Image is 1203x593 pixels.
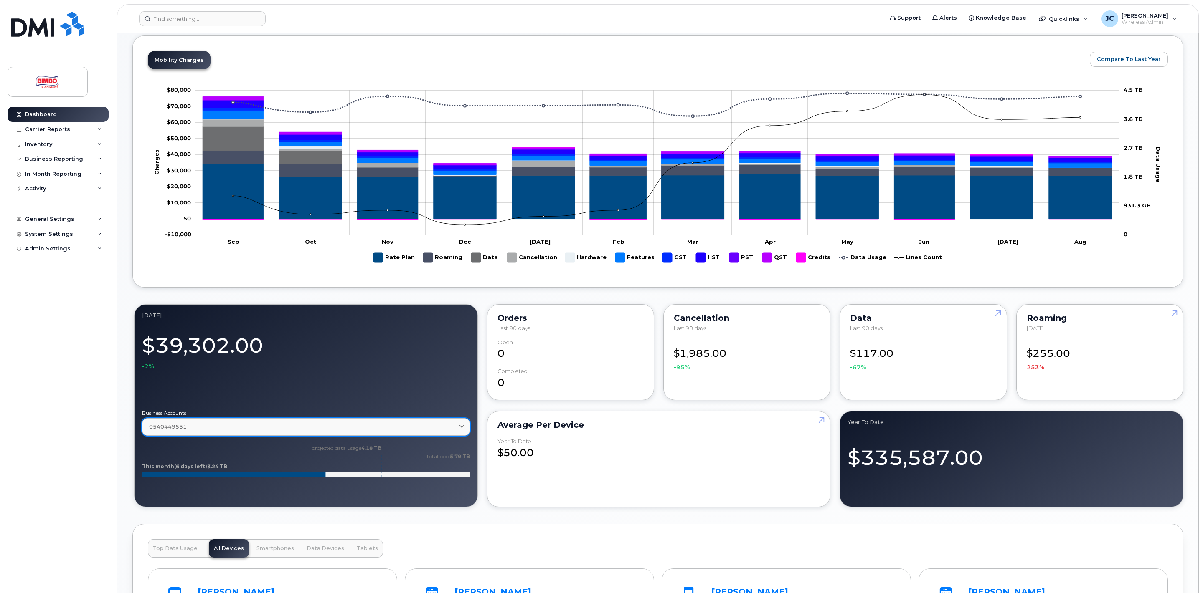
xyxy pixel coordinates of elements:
[565,250,607,266] g: Hardware
[1096,10,1183,27] div: Jeff Cantone
[1122,12,1168,19] span: [PERSON_NAME]
[497,325,530,331] span: Last 90 days
[312,445,381,451] text: projected data usage
[203,147,1112,220] g: Credits
[662,250,688,266] g: GST
[926,10,963,26] a: Alerts
[1124,116,1143,122] tspan: 3.6 TB
[497,339,644,361] div: 0
[167,199,191,206] tspan: $10,000
[1124,231,1127,238] tspan: 0
[203,96,1112,165] g: QST
[167,135,191,141] tspan: $50,000
[1090,52,1168,67] button: Compare To Last Year
[1122,19,1168,25] span: Wireless Admin
[167,119,191,125] tspan: $60,000
[352,539,383,558] button: Tablets
[167,87,191,93] tspan: $80,000
[203,151,1112,177] g: Roaming
[142,463,174,469] tspan: This month
[939,14,957,22] span: Alerts
[674,339,820,371] div: $1,985.00
[839,250,886,266] g: Data Usage
[1097,55,1161,63] span: Compare To Last Year
[1033,10,1094,27] div: Quicklinks
[357,545,378,552] span: Tablets
[142,329,470,371] div: $39,302.00
[884,10,926,26] a: Support
[497,368,528,374] div: completed
[696,250,721,266] g: HST
[382,238,393,245] tspan: Nov
[848,436,1175,472] div: $335,587.00
[1027,325,1045,331] span: [DATE]
[1027,363,1045,371] span: 253%
[167,135,191,141] g: $0
[674,363,690,371] span: -95%
[207,463,227,469] tspan: 3.24 TB
[674,325,706,331] span: Last 90 days
[167,103,191,109] tspan: $70,000
[1124,173,1143,180] tspan: 1.8 TB
[373,250,415,266] g: Rate Plan
[148,51,211,69] a: Mobility Charges
[361,445,381,451] tspan: 4.18 TB
[142,411,470,416] label: Business Accounts
[796,250,830,266] g: Credits
[1105,14,1114,24] span: JC
[167,167,191,174] g: $0
[167,167,191,174] tspan: $30,000
[497,368,644,390] div: 0
[976,14,1026,22] span: Knowledge Base
[850,325,883,331] span: Last 90 days
[149,423,187,431] span: 0540449551
[1049,15,1079,22] span: Quicklinks
[148,539,203,558] button: Top Data Usage
[850,363,866,371] span: -67%
[142,418,470,435] a: 0540449551
[1124,144,1143,151] tspan: 2.7 TB
[423,250,463,266] g: Roaming
[1027,339,1173,371] div: $255.00
[850,315,996,321] div: Data
[687,238,698,245] tspan: Mar
[848,419,1175,426] div: Year to Date
[507,250,557,266] g: Cancellation
[459,238,471,245] tspan: Dec
[142,362,154,371] span: -2%
[897,14,921,22] span: Support
[841,238,853,245] tspan: May
[762,250,788,266] g: QST
[139,11,266,26] input: Find something...
[167,87,191,93] g: $0
[153,149,160,175] tspan: Charges
[302,539,349,558] button: Data Devices
[1155,146,1162,182] tspan: Data Usage
[174,463,207,469] tspan: (6 days left)
[167,183,191,189] g: $0
[165,231,191,238] g: $0
[228,238,239,245] tspan: Sep
[497,438,531,444] div: Year to Date
[764,238,776,245] tspan: Apr
[251,539,299,558] button: Smartphones
[1074,238,1086,245] tspan: Aug
[142,312,470,319] div: August 2025
[450,453,470,459] tspan: 5.79 TB
[963,10,1032,26] a: Knowledge Base
[203,164,1112,219] g: Rate Plan
[167,151,191,157] g: $0
[919,238,929,245] tspan: Jun
[613,238,624,245] tspan: Feb
[1124,87,1143,93] tspan: 4.5 TB
[167,151,191,157] tspan: $40,000
[729,250,754,266] g: PST
[850,339,996,371] div: $117.00
[1027,315,1173,321] div: Roaming
[167,199,191,206] g: $0
[615,250,655,266] g: Features
[530,238,551,245] tspan: [DATE]
[497,315,644,321] div: Orders
[183,215,191,222] tspan: $0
